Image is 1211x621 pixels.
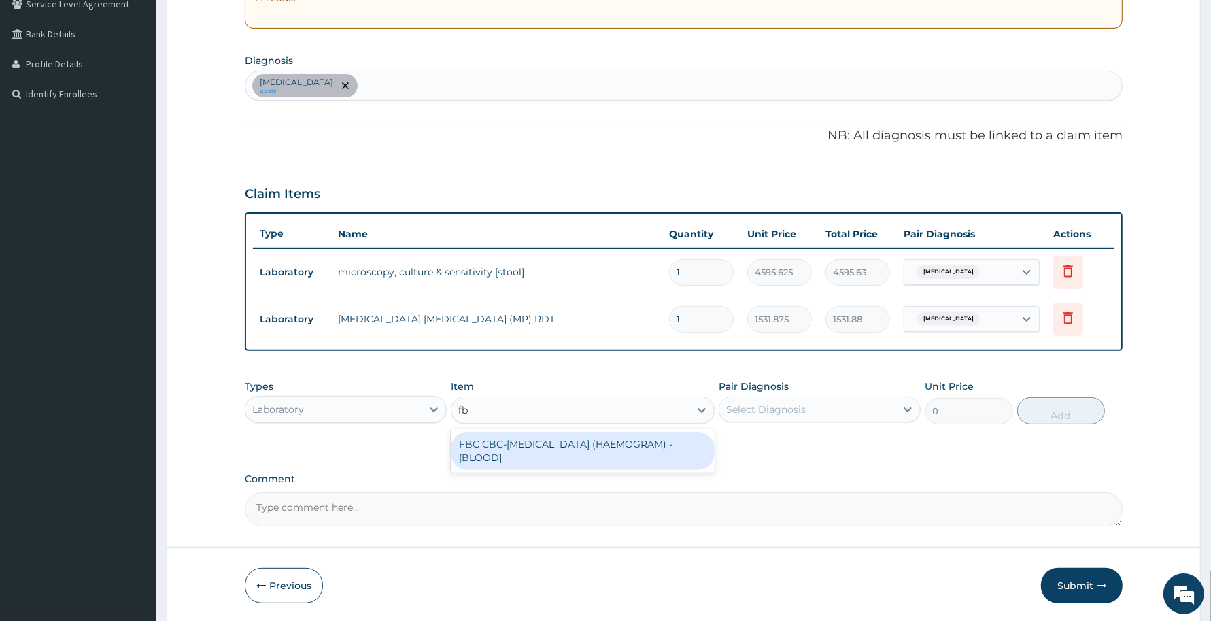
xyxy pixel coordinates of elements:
td: microscopy, culture & sensitivity [stool] [331,258,662,286]
img: d_794563401_company_1708531726252_794563401 [25,68,55,102]
td: [MEDICAL_DATA] [MEDICAL_DATA] (MP) RDT [331,305,662,333]
label: Diagnosis [245,54,293,67]
span: remove selection option [339,80,352,92]
label: Unit Price [925,380,974,393]
td: Laboratory [253,260,331,285]
span: [MEDICAL_DATA] [917,312,980,326]
div: Laboratory [252,403,304,416]
button: Add [1017,397,1105,424]
th: Total Price [819,220,897,248]
th: Type [253,221,331,246]
button: Previous [245,568,323,603]
textarea: Type your message and hit 'Enter' [7,371,259,419]
th: Name [331,220,662,248]
button: Submit [1041,568,1123,603]
label: Pair Diagnosis [719,380,789,393]
div: FBC CBC-[MEDICAL_DATA] (HAEMOGRAM) - [BLOOD] [451,432,714,470]
label: Types [245,381,273,392]
p: NB: All diagnosis must be linked to a claim item [245,127,1123,145]
small: query [260,88,333,95]
th: Quantity [662,220,740,248]
div: Minimize live chat window [223,7,256,39]
th: Unit Price [740,220,819,248]
label: Comment [245,473,1123,485]
div: Select Diagnosis [726,403,806,416]
th: Actions [1046,220,1114,248]
h3: Claim Items [245,187,320,202]
label: Item [451,380,474,393]
p: [MEDICAL_DATA] [260,77,333,88]
div: Chat with us now [71,76,228,94]
td: Laboratory [253,307,331,332]
span: [MEDICAL_DATA] [917,265,980,279]
span: We're online! [79,171,188,309]
th: Pair Diagnosis [897,220,1046,248]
